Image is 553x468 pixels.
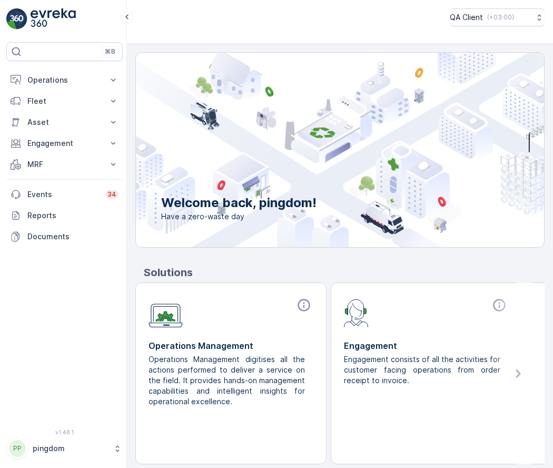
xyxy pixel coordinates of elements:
[161,194,317,211] p: Welcome back, pingdom!
[149,298,183,328] img: module-icon
[487,13,514,22] p: ( +03:00 )
[27,75,102,85] p: Operations
[27,117,102,128] p: Asset
[344,298,369,327] img: module-icon
[6,184,123,205] a: Events34
[344,354,500,386] p: Engagement consists of all the activities for customer facing operations from order receipt to in...
[31,8,76,30] img: logo_light-DOdMpM7g.png
[27,138,102,149] p: Engagement
[105,47,115,56] p: ⌘B
[6,226,123,247] a: Documents
[6,154,123,175] button: MRF
[27,159,102,170] p: MRF
[6,133,123,154] button: Engagement
[450,8,545,26] button: QA Client(+03:00)
[6,8,27,30] img: logo
[27,231,118,242] p: Documents
[149,339,313,352] p: Operations Management
[6,429,123,435] span: v 1.48.1
[6,91,123,112] button: Fleet
[144,265,545,280] p: Solutions
[450,12,483,23] p: QA Client
[9,440,26,457] div: PP
[6,205,123,226] a: Reports
[6,70,123,91] button: Operations
[27,96,102,106] p: Fleet
[27,210,118,221] p: Reports
[161,211,317,222] span: Have a zero-waste day
[88,53,544,247] img: city illustration
[344,339,509,352] p: Engagement
[149,354,305,407] p: Operations Management digitises all the actions performed to deliver a service on the field. It p...
[6,112,123,133] button: Asset
[107,190,116,199] p: 34
[27,189,99,200] p: Events
[33,443,108,454] p: pingdom
[6,437,123,460] button: PPpingdom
